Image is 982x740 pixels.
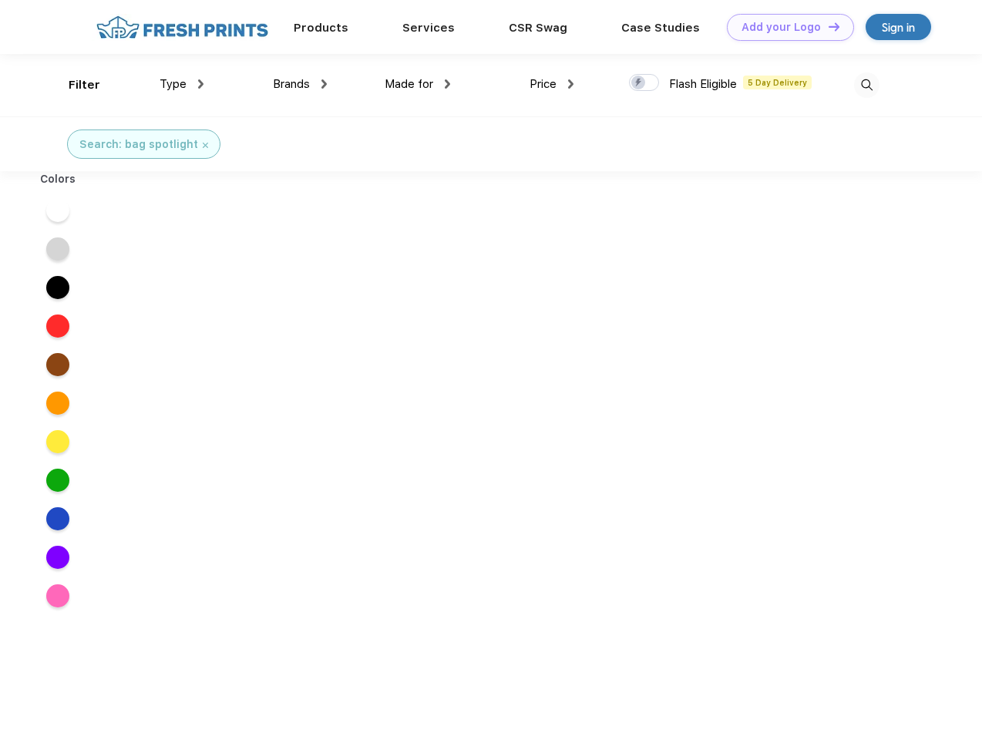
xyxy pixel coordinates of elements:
[829,22,839,31] img: DT
[29,171,88,187] div: Colors
[69,76,100,94] div: Filter
[742,21,821,34] div: Add your Logo
[854,72,879,98] img: desktop_search.svg
[530,77,557,91] span: Price
[568,79,573,89] img: dropdown.png
[160,77,187,91] span: Type
[743,76,812,89] span: 5 Day Delivery
[273,77,310,91] span: Brands
[79,136,198,153] div: Search: bag spotlight
[882,18,915,36] div: Sign in
[198,79,203,89] img: dropdown.png
[866,14,931,40] a: Sign in
[445,79,450,89] img: dropdown.png
[92,14,273,41] img: fo%20logo%202.webp
[294,21,348,35] a: Products
[321,79,327,89] img: dropdown.png
[385,77,433,91] span: Made for
[203,143,208,148] img: filter_cancel.svg
[669,77,737,91] span: Flash Eligible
